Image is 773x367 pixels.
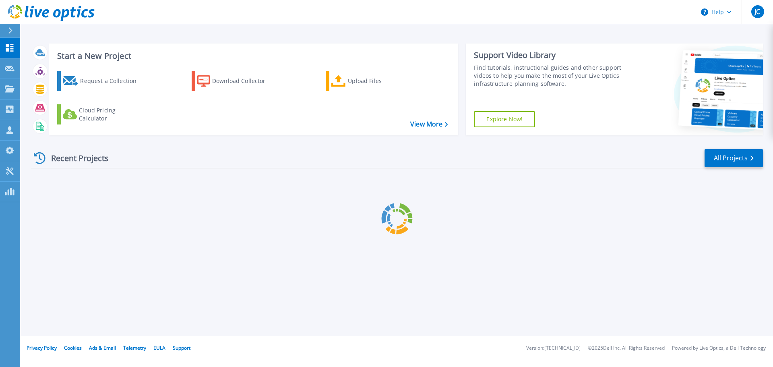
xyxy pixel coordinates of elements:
a: Support [173,344,190,351]
a: Privacy Policy [27,344,57,351]
div: Upload Files [348,73,412,89]
div: Find tutorials, instructional guides and other support videos to help you make the most of your L... [474,64,625,88]
a: Cookies [64,344,82,351]
a: All Projects [705,149,763,167]
a: Telemetry [123,344,146,351]
a: Explore Now! [474,111,535,127]
li: Version: [TECHNICAL_ID] [526,346,581,351]
li: © 2025 Dell Inc. All Rights Reserved [588,346,665,351]
a: Request a Collection [57,71,147,91]
div: Recent Projects [31,148,120,168]
a: Upload Files [326,71,415,91]
h3: Start a New Project [57,52,448,60]
a: Cloud Pricing Calculator [57,104,147,124]
a: View More [410,120,448,128]
a: Download Collector [192,71,281,91]
a: Ads & Email [89,344,116,351]
a: EULA [153,344,165,351]
div: Cloud Pricing Calculator [79,106,143,122]
div: Support Video Library [474,50,625,60]
div: Request a Collection [80,73,145,89]
li: Powered by Live Optics, a Dell Technology [672,346,766,351]
div: Download Collector [212,73,277,89]
span: JC [754,8,760,15]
